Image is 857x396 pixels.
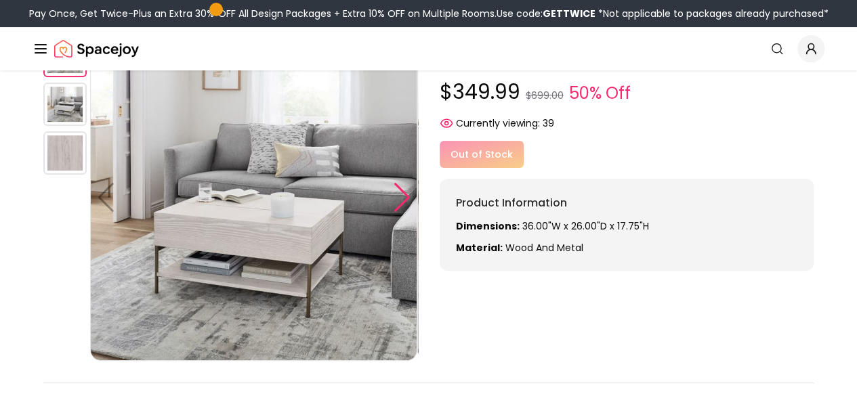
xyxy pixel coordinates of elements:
p: $349.99 [440,80,814,106]
h6: Product Information [456,195,798,211]
img: Spacejoy Logo [54,35,139,62]
img: https://storage.googleapis.com/spacejoy-main/assets/5f3418dc6cd190001e4ce157/product_0_01e485mj1jm7i [90,34,417,361]
small: $699.00 [526,89,564,102]
img: https://storage.googleapis.com/spacejoy-main/assets/5f3418dc6cd190001e4ce157/product_0_1p4pla48h9eb [417,34,745,361]
span: *Not applicable to packages already purchased* [595,7,829,20]
span: Wood and Metal [505,241,583,255]
div: Pay Once, Get Twice-Plus an Extra 30% OFF All Design Packages + Extra 10% OFF on Multiple Rooms. [29,7,829,20]
b: GETTWICE [543,7,595,20]
small: 50% Off [569,81,631,106]
a: Spacejoy [54,35,139,62]
img: https://storage.googleapis.com/spacejoy-main/assets/5f3418dc6cd190001e4ce157/product_0_1p4pla48h9eb [43,83,87,126]
p: 36.00"W x 26.00"D x 17.75"H [456,219,798,233]
span: Currently viewing: [456,116,540,130]
strong: Material: [456,241,503,255]
nav: Global [33,27,824,70]
span: Use code: [497,7,595,20]
strong: Dimensions: [456,219,520,233]
span: 39 [543,116,554,130]
img: https://storage.googleapis.com/spacejoy-main/assets/5f3418dc6cd190001e4ce157/product_0_omc9ebnoc [43,131,87,175]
